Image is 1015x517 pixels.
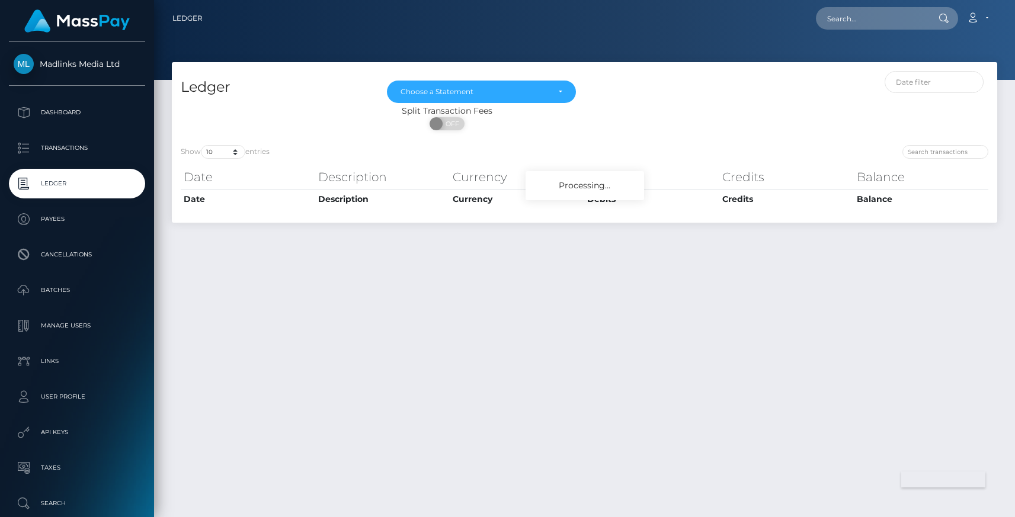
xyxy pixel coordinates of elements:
a: User Profile [9,382,145,412]
p: Dashboard [14,104,140,121]
select: Showentries [201,145,245,159]
th: Date [181,165,315,189]
h4: Ledger [181,77,369,98]
input: Search transactions [902,145,988,159]
p: Batches [14,281,140,299]
img: MassPay Logo [24,9,130,33]
p: Taxes [14,459,140,477]
a: Dashboard [9,98,145,127]
th: Balance [854,190,988,208]
a: Ledger [9,169,145,198]
div: Split Transaction Fees [172,105,722,117]
th: Description [315,190,450,208]
th: Balance [854,165,988,189]
p: Ledger [14,175,140,192]
a: Batches [9,275,145,305]
th: Date [181,190,315,208]
input: Search... [816,7,927,30]
p: Search [14,494,140,512]
a: Cancellations [9,240,145,269]
span: Madlinks Media Ltd [9,59,145,69]
th: Credits [719,165,854,189]
p: Manage Users [14,317,140,335]
a: Manage Users [9,311,145,341]
div: Processing... [526,171,644,200]
p: API Keys [14,423,140,441]
th: Debits [584,190,719,208]
a: Taxes [9,453,145,483]
th: Currency [450,190,584,208]
a: Transactions [9,133,145,163]
th: Currency [450,165,584,189]
label: Show entries [181,145,270,159]
th: Description [315,165,450,189]
span: OFF [436,117,466,130]
img: Madlinks Media Ltd [14,54,34,74]
a: Ledger [172,6,203,31]
input: Date filter [885,71,984,93]
a: API Keys [9,418,145,447]
th: Debits [584,165,719,189]
div: Choose a Statement [401,87,548,97]
p: Transactions [14,139,140,157]
p: Cancellations [14,246,140,264]
p: User Profile [14,388,140,406]
th: Credits [719,190,854,208]
button: Choose a Statement [387,81,575,103]
a: Payees [9,204,145,234]
p: Payees [14,210,140,228]
a: Links [9,346,145,376]
p: Links [14,352,140,370]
